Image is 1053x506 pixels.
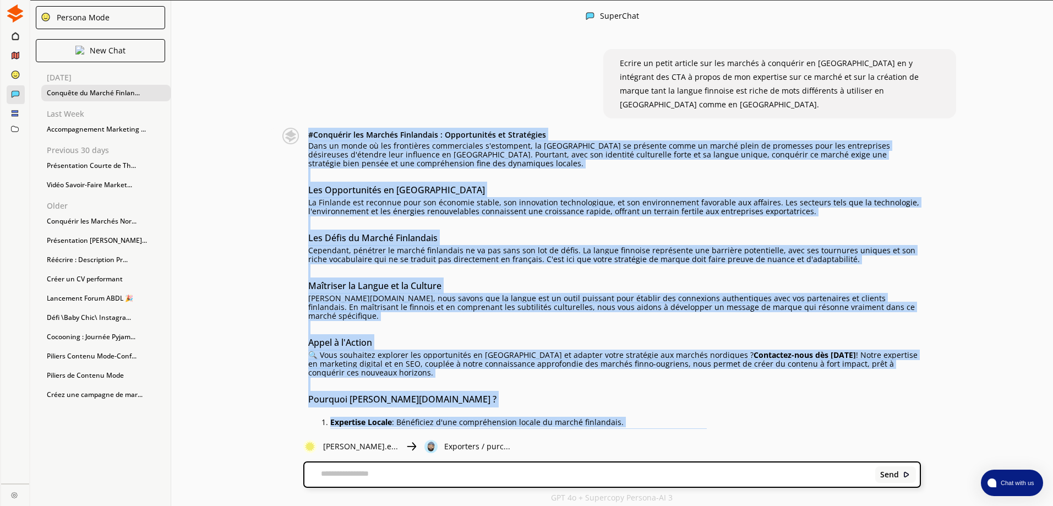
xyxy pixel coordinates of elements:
a: Close [1,484,29,503]
img: Close [75,46,84,55]
p: [PERSON_NAME].e... [323,442,398,451]
p: La Finlande est reconnue pour son économie stable, son innovation technologique, et son environne... [308,198,921,216]
h3: Appel à l'Action [308,334,921,351]
div: Piliers de Contenu Mode [41,367,171,384]
button: atlas-launcher [981,470,1043,496]
p: Exporters / purc... [444,442,510,451]
div: Piliers Contenu Mode-Conf... [41,348,171,364]
p: GPT 4o + Supercopy Persona-AI 3 [551,493,673,502]
p: Last Week [47,110,171,118]
img: Close [6,4,24,23]
div: v 4.0.25 [31,18,54,26]
h3: Pourquoi [PERSON_NAME][DOMAIN_NAME] ? [308,391,921,407]
b: # Conquérir les Marchés Finlandais : Opportunités et Stratégies [308,129,546,140]
p: New Chat [90,46,126,55]
h3: Maîtriser la Langue et la Culture [308,278,921,294]
div: Créer un CV performant [41,271,171,287]
img: Close [586,12,594,20]
span: Ecrire un petit article sur les marchés à conquérir en [GEOGRAPHIC_DATA] en y intégrant des CTA à... [620,58,919,110]
div: Présentation [PERSON_NAME]... [41,232,171,249]
div: Domaine [57,65,85,72]
b: Send [880,470,899,479]
p: [PERSON_NAME][DOMAIN_NAME], nous savons que la langue est un outil puissant pour établir des conn... [308,294,921,320]
p: [DATE] [47,73,171,82]
h3: Les Opportunités en [GEOGRAPHIC_DATA] [308,182,921,198]
img: Close [41,12,51,22]
div: Persona Mode [53,13,110,22]
img: website_grey.svg [18,29,26,37]
div: SuperChat [600,12,639,22]
div: Conquérir les Marchés Nor... [41,213,171,230]
div: Vidéo Savoir-Faire Market... [41,177,171,193]
h3: Les Défis du Marché Finlandais [308,230,921,246]
div: Présentation Courte de Th... [41,157,171,174]
div: Créez une campagne de mar... [41,387,171,403]
div: Mots-clés [137,65,168,72]
p: Older [47,202,171,210]
span: Chat with us [996,478,1036,487]
img: tab_domain_overview_orange.svg [45,64,53,73]
img: Close [11,492,18,498]
img: tab_keywords_by_traffic_grey.svg [125,64,134,73]
strong: Contactez-nous dès [DATE] [754,350,856,360]
div: Accompagnement Marketing ... [41,121,171,138]
img: Close [424,440,438,453]
img: Close [303,440,317,453]
div: Domaine: [URL] [29,29,81,37]
div: Lancement Forum ABDL 🎉 [41,290,171,307]
div: Conquête du Marché Finlan... [41,85,171,101]
img: Close [279,128,303,144]
p: Cependant, pénétrer le marché finlandais ne va pas sans son lot de défis. La langue finnoise repr... [308,246,921,264]
div: Réécrire : Description Pr... [41,252,171,268]
strong: Expertise Locale [330,417,392,427]
div: Défi \Baby Chic\ Instagra... [41,309,171,326]
div: Cocooning : Journée Pyjam... [41,329,171,345]
img: Close [903,471,910,478]
p: Dans un monde où les frontières commerciales s'estompent, la [GEOGRAPHIC_DATA] se présente comme ... [308,142,921,168]
img: Close [405,440,418,453]
p: Previous 30 days [47,146,171,155]
p: 🔍 Vous souhaitez explorer les opportunités en [GEOGRAPHIC_DATA] et adapter votre stratégie aux ma... [308,351,921,377]
p: : Bénéficiez d'une compréhension locale du marché finlandais. [330,418,921,427]
img: logo_orange.svg [18,18,26,26]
